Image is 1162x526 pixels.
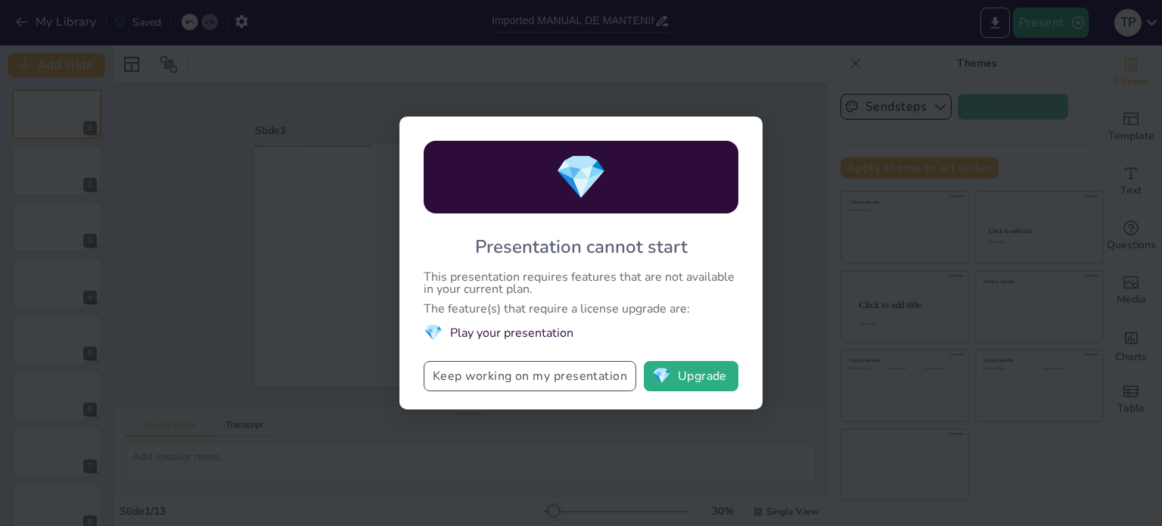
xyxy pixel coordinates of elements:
[424,361,636,391] button: Keep working on my presentation
[424,322,738,343] li: Play your presentation
[644,361,738,391] button: diamondUpgrade
[424,303,738,315] div: The feature(s) that require a license upgrade are:
[555,148,607,207] span: diamond
[424,322,443,343] span: diamond
[424,271,738,295] div: This presentation requires features that are not available in your current plan.
[652,369,671,384] span: diamond
[475,235,688,259] div: Presentation cannot start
